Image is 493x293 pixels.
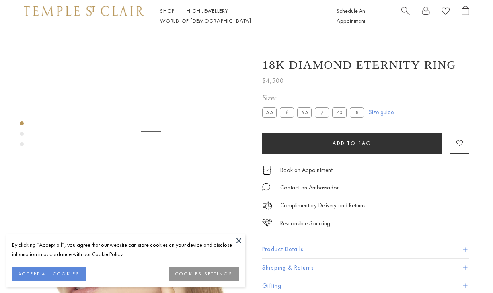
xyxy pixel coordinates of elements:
[12,240,239,259] div: By clicking “Accept all”, you agree that our website can store cookies on your device and disclos...
[442,6,450,18] a: View Wishlist
[333,140,372,146] span: Add to bag
[262,240,469,258] button: Product Details
[350,107,364,117] label: 8
[280,107,294,117] label: 6
[262,91,367,104] span: Size:
[12,267,86,281] button: ACCEPT ALL COOKIES
[160,6,319,26] nav: Main navigation
[262,259,469,277] button: Shipping & Returns
[280,183,339,193] div: Contact an Ambassador
[187,7,228,14] a: High JewelleryHigh Jewellery
[262,166,272,175] img: icon_appointment.svg
[262,201,272,211] img: icon_delivery.svg
[24,6,144,16] img: Temple St. Clair
[262,58,456,72] h1: 18K Diamond Eternity Ring
[369,108,394,116] a: Size guide
[262,183,270,191] img: MessageIcon-01_2.svg
[297,107,312,117] label: 6.5
[280,201,365,211] p: Complimentary Delivery and Returns
[262,219,272,227] img: icon_sourcing.svg
[262,76,284,86] span: $4,500
[462,6,469,26] a: Open Shopping Bag
[337,7,365,24] a: Schedule An Appointment
[401,6,410,26] a: Search
[262,133,442,154] button: Add to bag
[280,166,333,174] a: Book an Appointment
[332,107,347,117] label: 7.5
[160,7,175,14] a: ShopShop
[169,267,239,281] button: COOKIES SETTINGS
[20,119,24,152] div: Product gallery navigation
[160,17,251,24] a: World of [DEMOGRAPHIC_DATA]World of [DEMOGRAPHIC_DATA]
[453,256,485,285] iframe: Gorgias live chat messenger
[280,219,330,229] div: Responsible Sourcing
[315,107,329,117] label: 7
[262,107,277,117] label: 5.5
